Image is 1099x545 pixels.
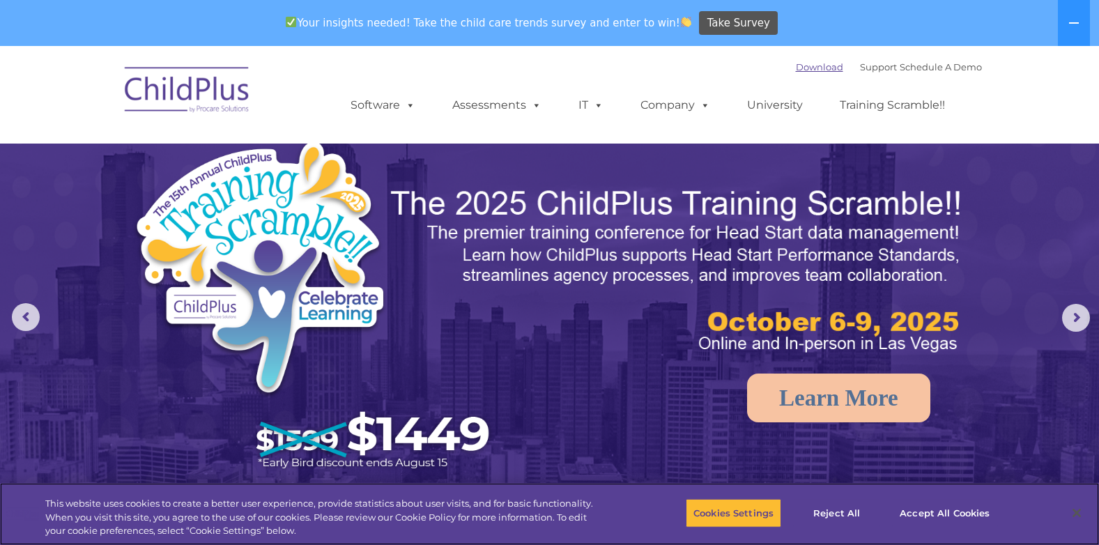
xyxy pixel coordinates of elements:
button: Accept All Cookies [892,498,997,528]
a: Assessments [438,91,555,119]
a: Support [860,61,897,72]
a: Download [796,61,843,72]
a: Schedule A Demo [900,61,982,72]
a: Learn More [747,374,930,422]
a: Take Survey [699,11,778,36]
button: Reject All [793,498,880,528]
a: IT [564,91,617,119]
a: Software [337,91,429,119]
a: Training Scramble!! [826,91,959,119]
span: Your insights needed! Take the child care trends survey and enter to win! [280,9,698,36]
img: 👏 [681,17,691,27]
a: University [733,91,817,119]
span: Last name [194,92,236,102]
div: This website uses cookies to create a better user experience, provide statistics about user visit... [45,497,604,538]
img: ✅ [286,17,296,27]
button: Close [1061,498,1092,528]
span: Phone number [194,149,253,160]
span: Take Survey [707,11,770,36]
button: Cookies Settings [686,498,781,528]
a: Company [627,91,724,119]
font: | [796,61,982,72]
img: ChildPlus by Procare Solutions [118,57,257,127]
